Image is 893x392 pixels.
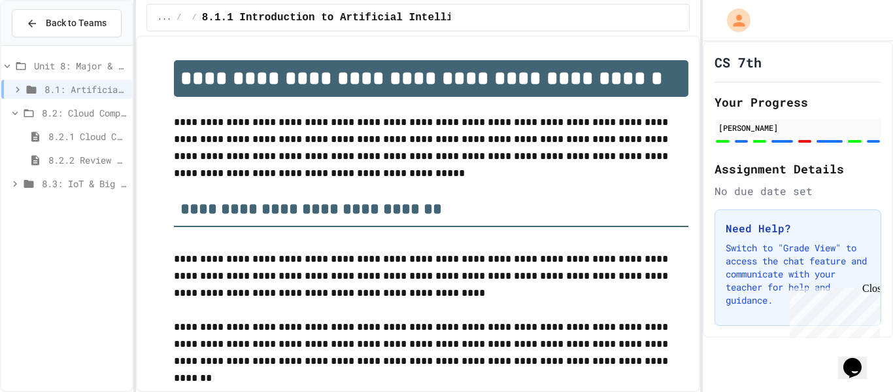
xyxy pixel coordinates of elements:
[715,183,881,199] div: No due date set
[44,82,127,96] span: 8.1: Artificial Intelligence Basics
[48,153,127,167] span: 8.2.2 Review - Cloud Computing
[715,93,881,111] h2: Your Progress
[726,241,870,307] p: Switch to "Grade View" to access the chat feature and communicate with your teacher for help and ...
[42,177,127,190] span: 8.3: IoT & Big Data
[48,130,127,143] span: 8.2.1 Cloud Computing: Transforming the Digital World
[713,5,754,35] div: My Account
[177,12,181,23] span: /
[42,106,127,120] span: 8.2: Cloud Computing
[202,10,484,26] span: 8.1.1 Introduction to Artificial Intelligence
[838,340,880,379] iframe: chat widget
[715,53,762,71] h1: CS 7th
[715,160,881,178] h2: Assignment Details
[784,283,880,338] iframe: chat widget
[34,59,127,73] span: Unit 8: Major & Emerging Technologies
[46,16,107,30] span: Back to Teams
[158,12,172,23] span: ...
[718,122,877,134] div: [PERSON_NAME]
[5,5,90,83] div: Chat with us now!Close
[726,221,870,236] h3: Need Help?
[12,9,122,37] button: Back to Teams
[192,12,197,23] span: /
